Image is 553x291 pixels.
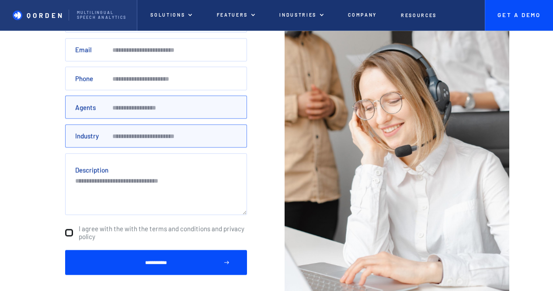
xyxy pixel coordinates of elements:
p: Company [348,12,377,18]
span: I agree with the with the terms and conditions and privacy policy [78,225,247,241]
p: Industries [279,12,316,18]
label: Agents [75,103,96,111]
p: Featuers [217,12,248,18]
label: Phone [75,74,93,82]
label: Industry [75,132,99,140]
label: Email [75,46,92,54]
p: QORDEN [27,11,64,19]
p: Solutions [150,12,185,18]
p: Resources [401,13,437,18]
label: Description [75,166,108,174]
p: Get A Demo [497,12,541,19]
p: Multilingual Speech analytics [77,11,129,20]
